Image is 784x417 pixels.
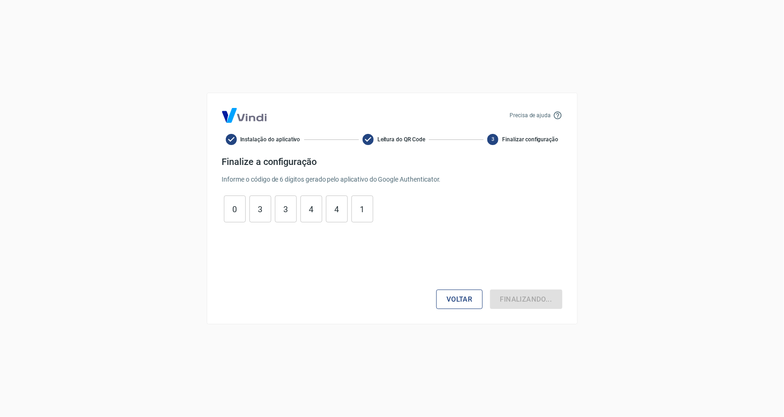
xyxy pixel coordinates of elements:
[436,290,483,309] button: Voltar
[222,175,562,184] p: Informe o código de 6 dígitos gerado pelo aplicativo do Google Authenticator.
[502,135,558,144] span: Finalizar configuração
[222,156,562,167] h4: Finalize a configuração
[510,111,551,120] p: Precisa de ajuda
[491,137,494,143] text: 3
[241,135,300,144] span: Instalação do aplicativo
[222,108,267,123] img: Logo Vind
[377,135,425,144] span: Leitura do QR Code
